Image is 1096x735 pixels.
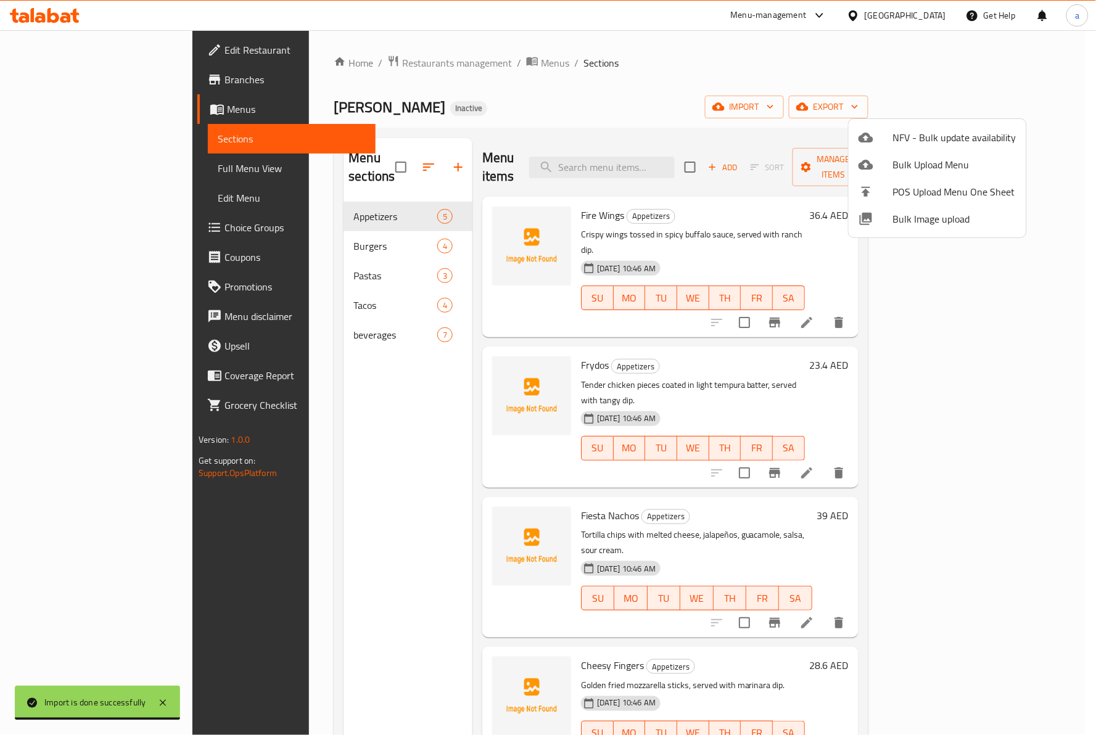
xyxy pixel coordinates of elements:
[849,178,1026,205] li: POS Upload Menu One Sheet
[44,696,146,710] div: Import is done successfully
[893,157,1016,172] span: Bulk Upload Menu
[893,184,1016,199] span: POS Upload Menu One Sheet
[849,124,1026,151] li: NFV - Bulk update availability
[893,211,1016,226] span: Bulk Image upload
[893,130,1016,145] span: NFV - Bulk update availability
[849,151,1026,178] li: Upload bulk menu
